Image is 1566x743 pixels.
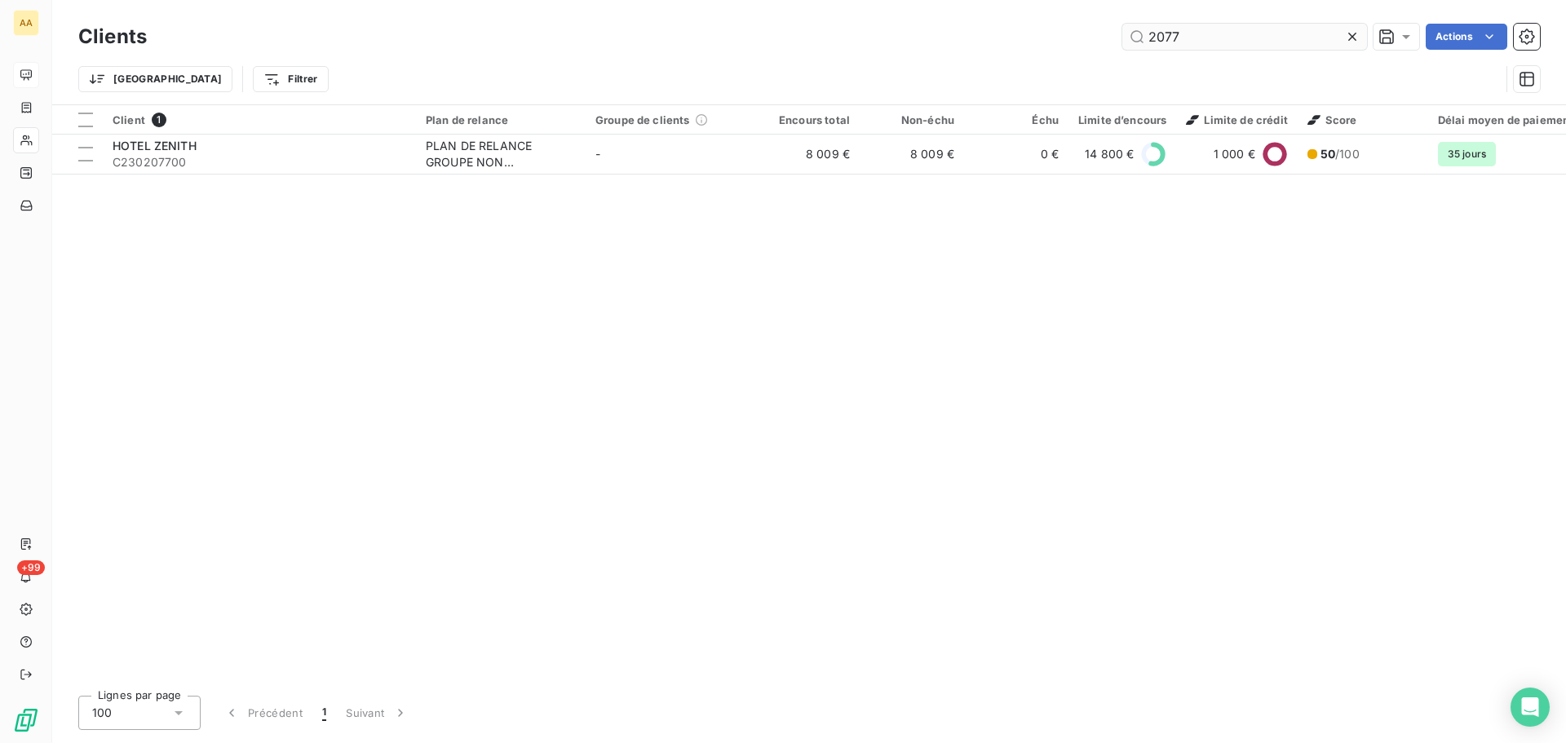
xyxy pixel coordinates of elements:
[1186,113,1287,126] span: Limite de crédit
[113,154,406,170] span: C230207700
[78,66,232,92] button: [GEOGRAPHIC_DATA]
[78,22,147,51] h3: Clients
[1122,24,1367,50] input: Rechercher
[860,135,964,174] td: 8 009 €
[765,113,850,126] div: Encours total
[974,113,1059,126] div: Échu
[13,707,39,733] img: Logo LeanPay
[336,696,418,730] button: Suivant
[92,705,112,721] span: 100
[214,696,312,730] button: Précédent
[17,560,45,575] span: +99
[1320,146,1360,162] span: /100
[869,113,954,126] div: Non-échu
[595,113,690,126] span: Groupe de clients
[595,147,600,161] span: -
[1307,113,1357,126] span: Score
[322,705,326,721] span: 1
[755,135,860,174] td: 8 009 €
[1426,24,1507,50] button: Actions
[13,10,39,36] div: AA
[253,66,328,92] button: Filtrer
[1511,688,1550,727] div: Open Intercom Messenger
[426,138,576,170] div: PLAN DE RELANCE GROUPE NON AUTOMATIQUE
[1214,146,1255,162] span: 1 000 €
[1438,142,1496,166] span: 35 jours
[1320,147,1335,161] span: 50
[1078,113,1166,126] div: Limite d’encours
[312,696,336,730] button: 1
[113,113,145,126] span: Client
[964,135,1068,174] td: 0 €
[1085,146,1134,162] span: 14 800 €
[426,113,576,126] div: Plan de relance
[113,139,197,153] span: HOTEL ZENITH
[152,113,166,127] span: 1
